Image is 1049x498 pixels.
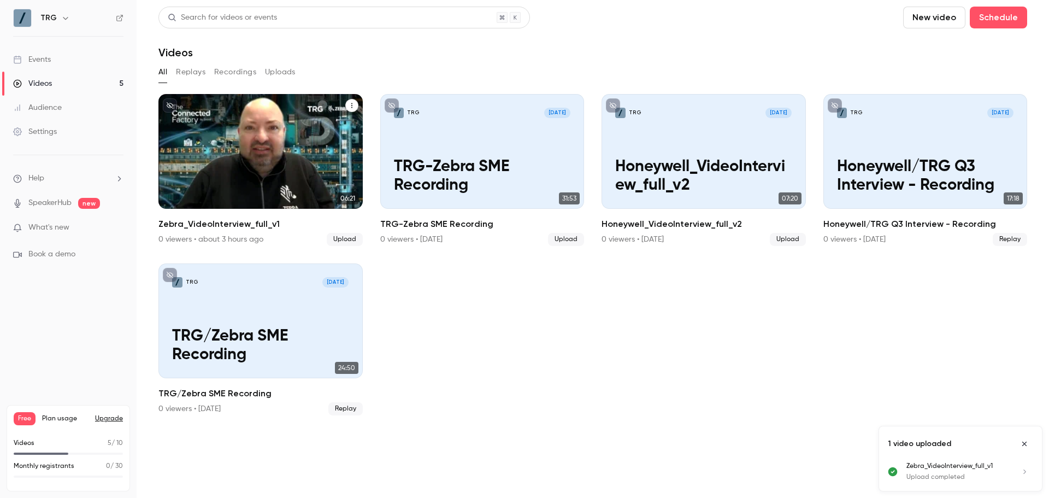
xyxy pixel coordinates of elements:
[265,63,296,81] button: Uploads
[14,461,74,471] p: Monthly registrants
[158,7,1027,491] section: Videos
[158,46,193,59] h1: Videos
[629,109,641,116] p: TRG
[172,327,349,365] p: TRG/Zebra SME Recording
[837,108,847,118] img: Honeywell/TRG Q3 Interview - Recording
[544,108,570,118] span: [DATE]
[602,234,664,245] div: 0 viewers • [DATE]
[993,233,1027,246] span: Replay
[28,197,72,209] a: SpeakerHub
[95,414,123,423] button: Upgrade
[906,461,1007,471] p: Zebra_VideoInterview_full_v1
[163,268,177,282] button: unpublished
[40,13,57,24] h6: TRG
[823,234,886,245] div: 0 viewers • [DATE]
[407,109,420,116] p: TRG
[28,249,75,260] span: Book a demo
[879,461,1042,491] ul: Uploads list
[823,94,1028,246] li: Honeywell/TRG Q3 Interview - Recording
[380,218,585,231] h2: TRG-Zebra SME Recording
[13,102,62,113] div: Audience
[328,402,363,415] span: Replay
[322,277,349,288] span: [DATE]
[78,198,100,209] span: new
[158,234,263,245] div: 0 viewers • about 3 hours ago
[394,108,404,118] img: TRG-Zebra SME Recording
[837,158,1013,195] p: Honeywell/TRG Q3 Interview - Recording
[765,108,792,118] span: [DATE]
[14,9,31,27] img: TRG
[158,263,363,415] a: TRG/Zebra SME RecordingTRG[DATE]TRG/Zebra SME Recording24:50TRG/Zebra SME Recording0 viewers • [D...
[106,461,123,471] p: / 30
[823,218,1028,231] h2: Honeywell/TRG Q3 Interview - Recording
[337,192,358,204] span: 06:21
[14,412,36,425] span: Free
[987,108,1013,118] span: [DATE]
[13,78,52,89] div: Videos
[158,94,363,246] li: Zebra_VideoInterview_full_v1
[163,98,177,113] button: unpublished
[380,234,443,245] div: 0 viewers • [DATE]
[850,109,863,116] p: TRG
[394,158,570,195] p: TRG-Zebra SME Recording
[385,98,399,113] button: unpublished
[823,94,1028,246] a: Honeywell/TRG Q3 Interview - RecordingTRG[DATE]Honeywell/TRG Q3 Interview - Recording17:18Honeywe...
[158,63,167,81] button: All
[108,440,111,447] span: 5
[158,94,1027,415] ul: Videos
[770,233,806,246] span: Upload
[42,414,89,423] span: Plan usage
[1016,435,1033,453] button: Close uploads list
[168,12,277,24] div: Search for videos or events
[28,222,69,233] span: What's new
[176,63,205,81] button: Replays
[14,438,34,448] p: Videos
[335,362,358,374] span: 24:50
[106,463,110,470] span: 0
[28,173,44,184] span: Help
[327,233,363,246] span: Upload
[172,277,182,288] img: TRG/Zebra SME Recording
[602,94,806,246] a: Honeywell_VideoInterview_full_v2TRG[DATE]Honeywell_VideoInterview_full_v207:20Honeywell_VideoInte...
[903,7,965,28] button: New video
[602,94,806,246] li: Honeywell_VideoInterview_full_v2
[615,108,626,118] img: Honeywell_VideoInterview_full_v2
[548,233,584,246] span: Upload
[779,192,802,204] span: 07:20
[158,387,363,400] h2: TRG/Zebra SME Recording
[186,279,198,286] p: TRG
[380,94,585,246] li: TRG-Zebra SME Recording
[108,438,123,448] p: / 10
[380,94,585,246] a: TRG-Zebra SME RecordingTRG[DATE]TRG-Zebra SME Recording31:53TRG-Zebra SME Recording0 viewers • [D...
[13,126,57,137] div: Settings
[602,218,806,231] h2: Honeywell_VideoInterview_full_v2
[615,158,792,195] p: Honeywell_VideoInterview_full_v2
[906,461,1033,482] a: Zebra_VideoInterview_full_v1Upload completed
[158,263,363,415] li: TRG/Zebra SME Recording
[158,403,221,414] div: 0 viewers • [DATE]
[13,173,123,184] li: help-dropdown-opener
[1004,192,1023,204] span: 17:18
[214,63,256,81] button: Recordings
[158,218,363,231] h2: Zebra_VideoInterview_full_v1
[606,98,620,113] button: unpublished
[158,94,363,246] a: 06:21Zebra_VideoInterview_full_v10 viewers • about 3 hours agoUpload
[13,54,51,65] div: Events
[828,98,842,113] button: unpublished
[888,438,951,449] p: 1 video uploaded
[970,7,1027,28] button: Schedule
[559,192,580,204] span: 31:53
[906,472,1007,482] p: Upload completed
